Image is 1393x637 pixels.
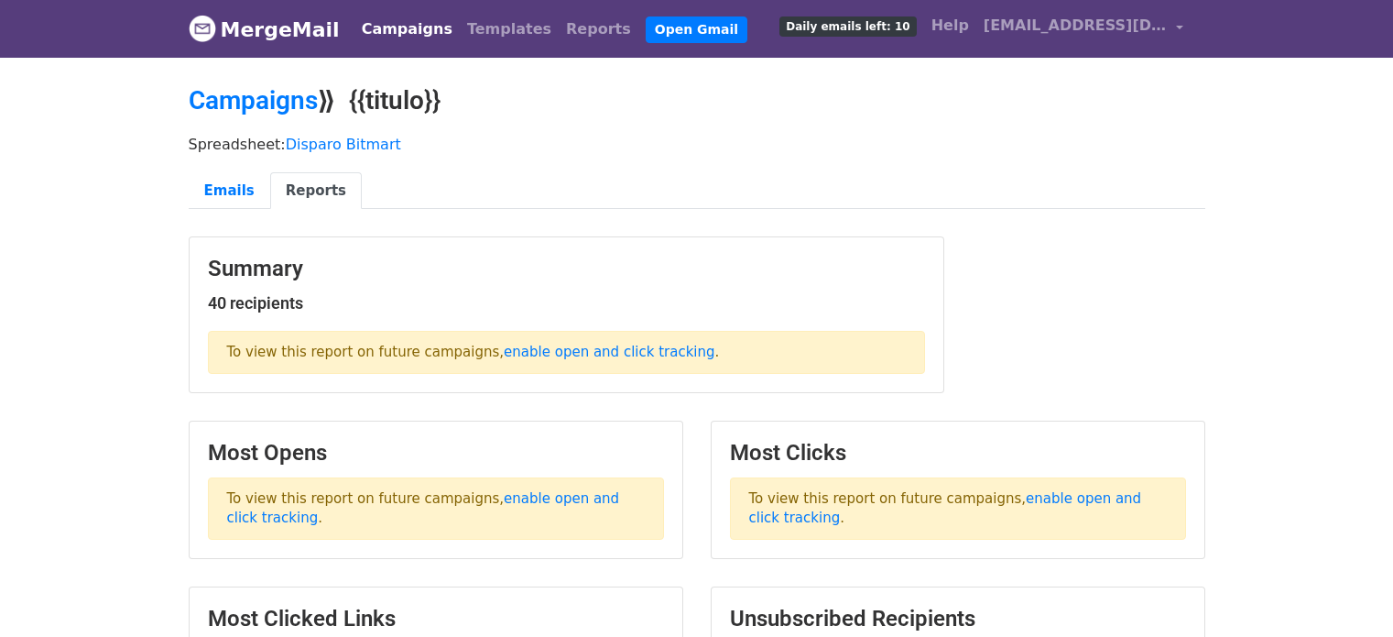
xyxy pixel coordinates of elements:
a: Daily emails left: 10 [772,7,923,44]
a: Disparo Bitmart [286,136,401,153]
h5: 40 recipients [208,293,925,313]
a: Campaigns [354,11,460,48]
span: Daily emails left: 10 [779,16,916,37]
a: Reports [559,11,638,48]
a: Help [924,7,976,44]
h3: Most Clicked Links [208,606,664,632]
a: Templates [460,11,559,48]
h3: Most Clicks [730,440,1186,467]
p: Spreadsheet: [189,135,1205,154]
h2: ⟫ {{titulo}} [189,85,1205,116]
p: To view this report on future campaigns, . [208,478,664,540]
p: To view this report on future campaigns, . [730,478,1186,540]
p: To view this report on future campaigns, . [208,331,925,374]
a: Open Gmail [646,16,747,43]
a: Emails [189,172,270,210]
span: [EMAIL_ADDRESS][DOMAIN_NAME] [984,15,1167,37]
a: Reports [270,172,362,210]
a: enable open and click tracking [504,344,714,360]
h3: Summary [208,256,925,282]
a: Campaigns [189,85,318,115]
a: MergeMail [189,10,340,49]
img: MergeMail logo [189,15,216,42]
h3: Unsubscribed Recipients [730,606,1186,632]
a: [EMAIL_ADDRESS][DOMAIN_NAME] [976,7,1191,50]
h3: Most Opens [208,440,664,467]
